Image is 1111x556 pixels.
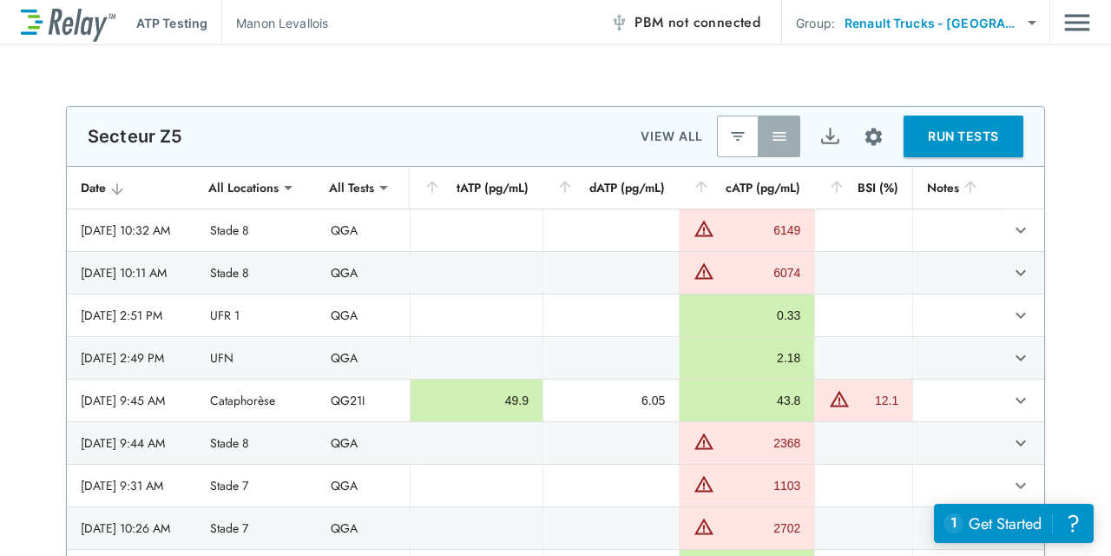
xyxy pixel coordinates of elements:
[809,116,851,157] button: Export
[196,465,316,506] td: Stade 7
[694,473,714,494] img: Warning
[719,477,800,494] div: 1103
[694,261,714,281] img: Warning
[1006,471,1035,500] button: expand row
[719,434,800,452] div: 2368
[317,380,410,421] td: QG21I
[196,209,316,251] td: Stade 8
[317,170,386,205] div: All Tests
[641,126,703,147] p: VIEW ALL
[1064,6,1090,39] img: Drawer Icon
[236,14,328,32] p: Manon Levallois
[557,392,665,409] div: 6.05
[196,337,316,379] td: UFN
[67,167,196,209] th: Date
[556,177,665,198] div: dATP (pg/mL)
[828,177,898,198] div: BSI (%)
[719,222,800,239] div: 6149
[694,349,800,367] div: 2.18
[854,392,898,409] div: 12.1
[81,520,182,537] div: [DATE] 10:26 AM
[634,10,760,35] span: PBM
[196,507,316,549] td: Stade 7
[927,177,988,198] div: Notes
[81,264,182,281] div: [DATE] 10:11 AM
[317,337,410,379] td: QGA
[424,177,529,198] div: tATP (pg/mL)
[88,126,183,147] p: Secteur Z5
[317,507,410,549] td: QGA
[81,307,182,324] div: [DATE] 2:51 PM
[317,209,410,251] td: QGA
[81,434,182,452] div: [DATE] 9:44 AM
[719,520,800,537] div: 2702
[603,5,767,40] button: PBM not connected
[904,116,1023,157] button: RUN TESTS
[693,177,800,198] div: cATP (pg/mL)
[21,4,115,42] img: LuminUltra Relay
[1006,215,1035,245] button: expand row
[729,128,746,145] img: Latest
[694,516,714,537] img: Warning
[196,422,316,464] td: Stade 8
[81,349,182,367] div: [DATE] 2:49 PM
[694,392,800,409] div: 43.8
[317,422,410,464] td: QGA
[851,114,897,160] button: Site setup
[1006,343,1035,373] button: expand row
[317,465,410,506] td: QGA
[196,170,291,205] div: All Locations
[317,295,410,336] td: QGA
[196,252,316,294] td: Stade 8
[829,388,850,409] img: Warning
[81,477,182,494] div: [DATE] 9:31 AM
[694,431,714,452] img: Warning
[694,307,800,324] div: 0.33
[934,504,1094,543] iframe: Resource center
[771,128,788,145] img: View All
[796,14,835,32] p: Group:
[1064,6,1090,39] button: Main menu
[81,392,182,409] div: [DATE] 9:45 AM
[1006,301,1035,330] button: expand row
[694,218,714,239] img: Warning
[424,392,529,409] div: 49.9
[81,222,182,239] div: [DATE] 10:32 AM
[719,264,800,281] div: 6074
[196,295,316,336] td: UFR 1
[317,252,410,294] td: QGA
[610,14,628,31] img: Offline Icon
[196,380,316,421] td: Cataphorèse
[668,12,760,32] span: not connected
[1006,258,1035,288] button: expand row
[136,14,207,32] p: ATP Testing
[819,126,841,148] img: Export Icon
[863,126,884,148] img: Settings Icon
[1006,428,1035,458] button: expand row
[1006,386,1035,415] button: expand row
